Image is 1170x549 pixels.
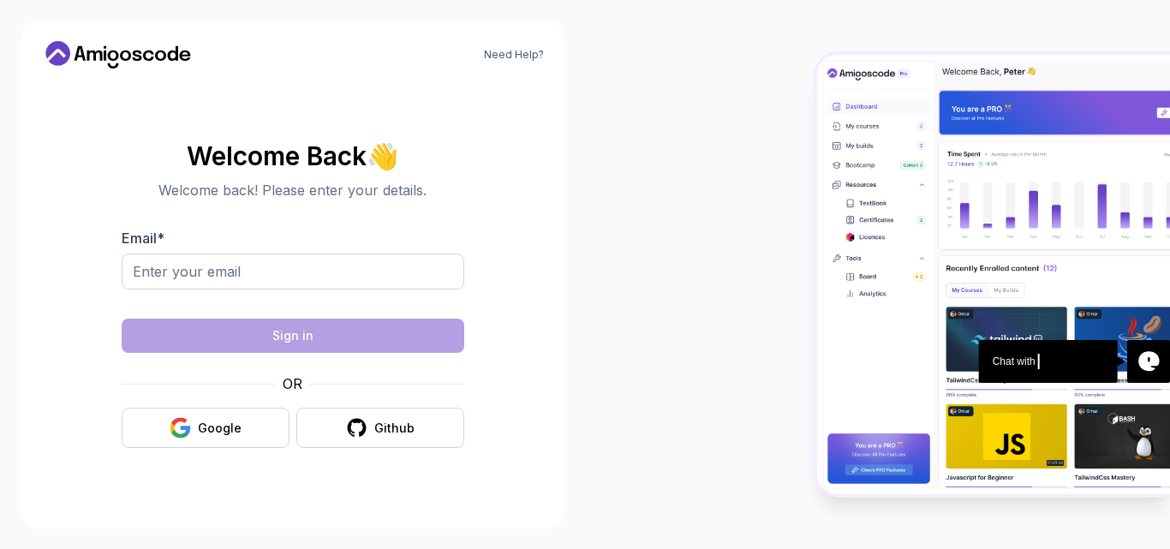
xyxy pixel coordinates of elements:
a: Need Help? [484,48,544,62]
p: OR [283,373,302,394]
label: Email * [122,230,164,247]
button: Sign in [122,319,464,353]
div: Google [198,420,242,437]
a: Home link [41,41,195,69]
span: 👋 [366,141,399,170]
button: Google [122,408,290,448]
h2: Welcome Back [122,142,464,170]
img: Amigoscode Dashboard [817,55,1170,494]
div: Github [374,420,415,437]
div: Sign in [272,327,313,344]
p: Welcome back! Please enter your details. [122,180,464,200]
button: Github [296,408,464,448]
input: Enter your email [122,254,464,289]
